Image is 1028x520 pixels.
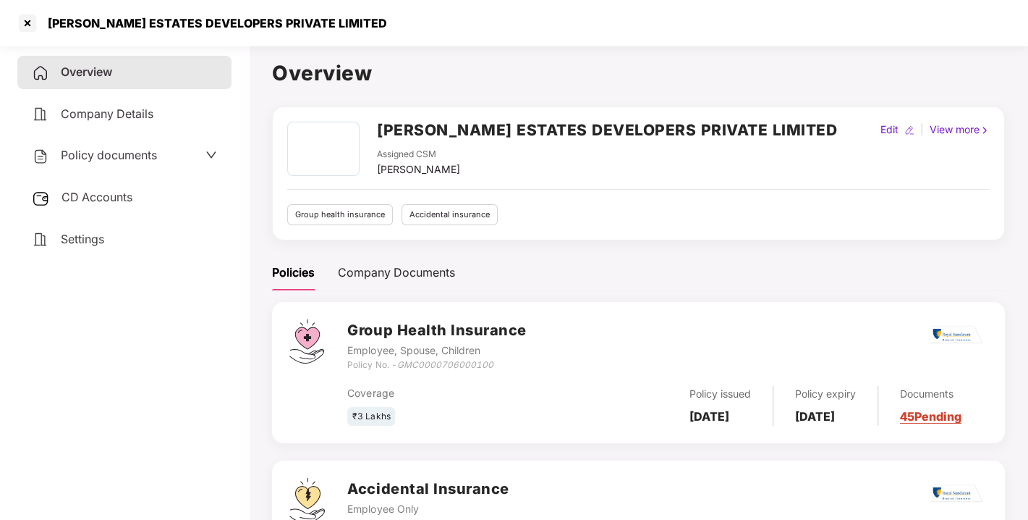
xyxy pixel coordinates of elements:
div: Policy No. - [347,358,526,372]
span: CD Accounts [61,190,132,204]
div: Policy issued [689,386,751,402]
img: svg+xml;base64,PHN2ZyB4bWxucz0iaHR0cDovL3d3dy53My5vcmcvMjAwMC9zdmciIHdpZHRoPSIyNCIgaGVpZ2h0PSIyNC... [32,148,49,165]
div: [PERSON_NAME] [377,162,460,177]
div: Employee Only [347,501,509,517]
h1: Overview [272,57,1005,89]
div: Accidental insurance [402,204,498,225]
h2: [PERSON_NAME] ESTATES DEVELOPERS PRIVATE LIMITED [377,118,837,142]
div: Assigned CSM [377,148,460,162]
b: [DATE] [689,409,729,424]
h3: Group Health Insurance [347,319,526,342]
img: svg+xml;base64,PHN2ZyB4bWxucz0iaHR0cDovL3d3dy53My5vcmcvMjAwMC9zdmciIHdpZHRoPSIyNCIgaGVpZ2h0PSIyNC... [32,231,49,248]
img: svg+xml;base64,PHN2ZyB4bWxucz0iaHR0cDovL3d3dy53My5vcmcvMjAwMC9zdmciIHdpZHRoPSI0Ny43MTQiIGhlaWdodD... [289,319,324,364]
i: GMC0000706000100 [396,359,493,370]
div: Documents [900,386,961,402]
a: 45 Pending [900,409,961,424]
div: Coverage [347,385,561,401]
div: Company Documents [338,264,455,282]
img: svg+xml;base64,PHN2ZyB4bWxucz0iaHR0cDovL3d3dy53My5vcmcvMjAwMC9zdmciIHdpZHRoPSIyNCIgaGVpZ2h0PSIyNC... [32,64,49,82]
span: Settings [61,232,104,246]
img: rsi.png [930,485,982,503]
div: View more [927,122,993,138]
div: Employee, Spouse, Children [347,343,526,358]
div: | [917,122,927,138]
span: Policy documents [61,148,157,162]
img: rightIcon [980,125,990,135]
img: editIcon [904,125,914,135]
div: ₹3 Lakhs [347,407,395,427]
img: svg+xml;base64,PHN2ZyB4bWxucz0iaHR0cDovL3d3dy53My5vcmcvMjAwMC9zdmciIHdpZHRoPSIyNCIgaGVpZ2h0PSIyNC... [32,106,49,123]
img: rsi.png [930,326,982,344]
div: Group health insurance [287,204,393,225]
img: svg+xml;base64,PHN2ZyB3aWR0aD0iMjUiIGhlaWdodD0iMjQiIHZpZXdCb3g9IjAgMCAyNSAyNCIgZmlsbD0ibm9uZSIgeG... [32,190,50,207]
span: down [205,149,217,161]
div: Policies [272,264,315,282]
span: Overview [61,64,112,79]
b: [DATE] [795,409,835,424]
h3: Accidental Insurance [347,478,509,500]
div: [PERSON_NAME] ESTATES DEVELOPERS PRIVATE LIMITED [39,16,387,30]
span: Company Details [61,106,153,121]
div: Edit [878,122,901,138]
div: Policy expiry [795,386,856,402]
